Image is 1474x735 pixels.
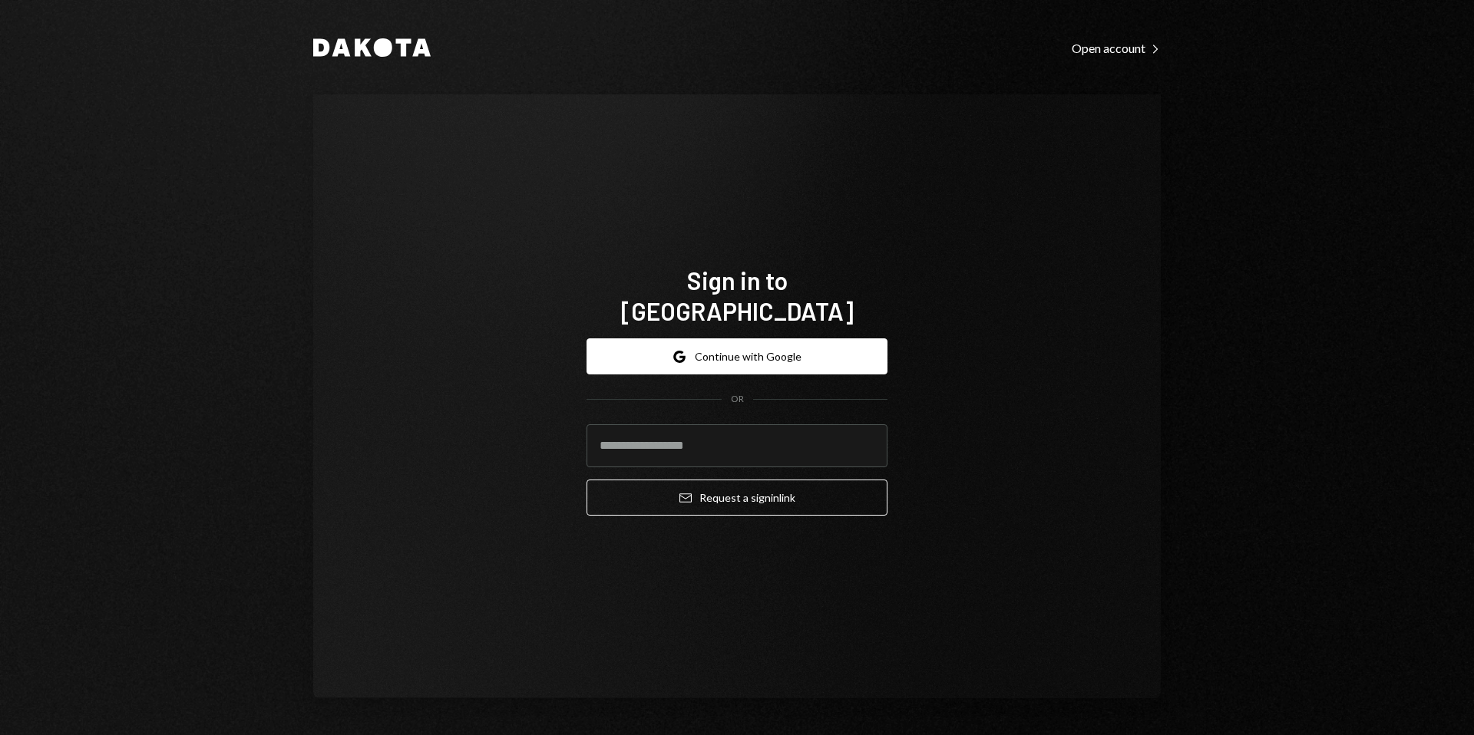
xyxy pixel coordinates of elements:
div: OR [731,393,744,406]
button: Request a signinlink [587,480,887,516]
div: Open account [1072,41,1161,56]
button: Continue with Google [587,338,887,374]
a: Open account [1072,39,1161,56]
h1: Sign in to [GEOGRAPHIC_DATA] [587,265,887,326]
